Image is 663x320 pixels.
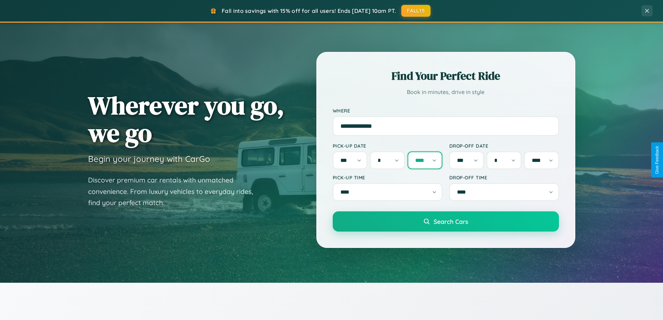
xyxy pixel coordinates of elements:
h3: Begin your journey with CarGo [88,154,210,164]
label: Pick-up Date [333,143,442,149]
p: Book in minutes, drive in style [333,87,559,97]
p: Discover premium car rentals with unmatched convenience. From luxury vehicles to everyday rides, ... [88,174,262,209]
label: Where [333,108,559,114]
label: Drop-off Date [449,143,559,149]
button: FALL15 [401,5,431,17]
label: Drop-off Time [449,174,559,180]
span: Search Cars [434,218,468,225]
span: Fall into savings with 15% off for all users! Ends [DATE] 10am PT. [222,7,396,14]
div: Give Feedback [655,146,660,174]
h2: Find Your Perfect Ride [333,68,559,84]
label: Pick-up Time [333,174,442,180]
button: Search Cars [333,211,559,232]
h1: Wherever you go, we go [88,92,284,147]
